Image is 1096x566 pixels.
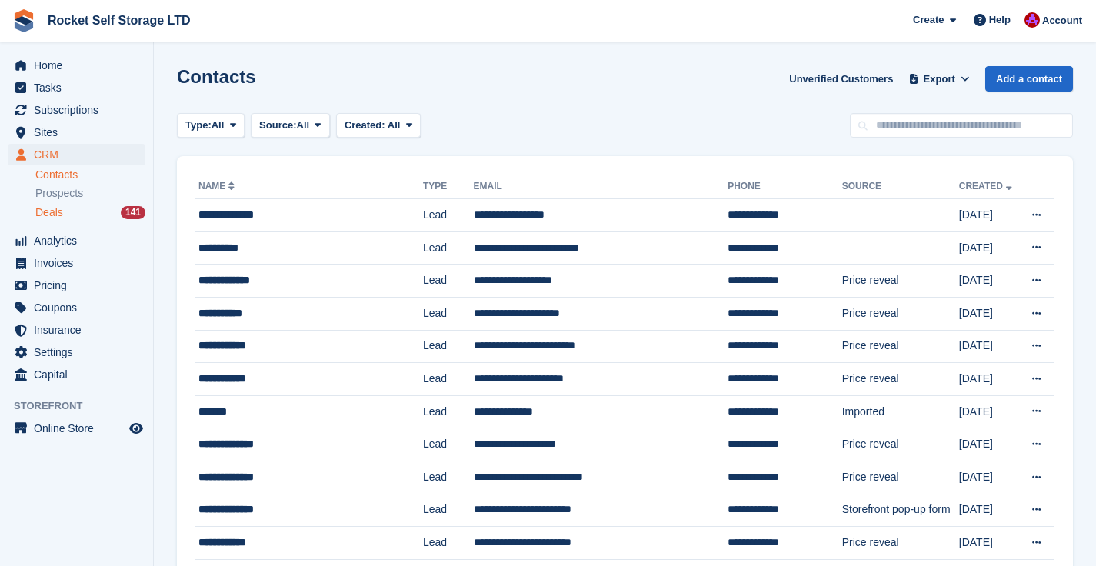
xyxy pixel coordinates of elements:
td: Lead [423,330,474,363]
span: CRM [34,144,126,165]
span: Settings [34,341,126,363]
a: menu [8,297,145,318]
span: Online Store [34,418,126,439]
a: menu [8,230,145,251]
th: Type [423,175,474,199]
th: Email [474,175,728,199]
span: Deals [35,205,63,220]
a: menu [8,364,145,385]
a: menu [8,252,145,274]
a: Rocket Self Storage LTD [42,8,197,33]
span: All [212,118,225,133]
td: Storefront pop-up form [842,494,959,527]
a: menu [8,144,145,165]
td: Lead [423,461,474,494]
td: [DATE] [959,297,1020,330]
a: Created [959,181,1015,191]
span: Source: [259,118,296,133]
a: menu [8,55,145,76]
a: menu [8,99,145,121]
td: Imported [842,395,959,428]
img: stora-icon-8386f47178a22dfd0bd8f6a31ec36ba5ce8667c1dd55bd0f319d3a0aa187defe.svg [12,9,35,32]
td: Lead [423,428,474,461]
span: Tasks [34,77,126,98]
a: Deals 141 [35,205,145,221]
td: Lead [423,199,474,232]
span: Pricing [34,275,126,296]
a: menu [8,275,145,296]
td: Lead [423,231,474,265]
span: Export [924,72,955,87]
button: Export [905,66,973,92]
a: Unverified Customers [783,66,899,92]
td: Lead [423,527,474,560]
td: Lead [423,297,474,330]
a: Add a contact [985,66,1073,92]
button: Type: All [177,113,245,138]
a: menu [8,418,145,439]
span: Subscriptions [34,99,126,121]
td: [DATE] [959,330,1020,363]
td: [DATE] [959,199,1020,232]
td: Lead [423,265,474,298]
td: [DATE] [959,494,1020,527]
span: Prospects [35,186,83,201]
th: Source [842,175,959,199]
td: Price reveal [842,330,959,363]
span: Sites [34,122,126,143]
span: Storefront [14,398,153,414]
td: Price reveal [842,461,959,494]
span: Created: [345,119,385,131]
td: Price reveal [842,428,959,461]
td: [DATE] [959,461,1020,494]
span: Help [989,12,1011,28]
td: [DATE] [959,527,1020,560]
span: Invoices [34,252,126,274]
div: 141 [121,206,145,219]
span: Analytics [34,230,126,251]
a: Prospects [35,185,145,201]
td: [DATE] [959,395,1020,428]
span: Insurance [34,319,126,341]
a: menu [8,122,145,143]
button: Created: All [336,113,421,138]
td: [DATE] [959,363,1020,396]
td: Lead [423,395,474,428]
td: Price reveal [842,297,959,330]
a: menu [8,77,145,98]
a: menu [8,319,145,341]
td: [DATE] [959,231,1020,265]
span: Home [34,55,126,76]
span: Coupons [34,297,126,318]
span: Capital [34,364,126,385]
a: Name [198,181,238,191]
td: Lead [423,363,474,396]
td: Price reveal [842,265,959,298]
img: Lee Tresadern [1024,12,1040,28]
span: Account [1042,13,1082,28]
th: Phone [728,175,842,199]
span: All [388,119,401,131]
h1: Contacts [177,66,256,87]
td: Price reveal [842,527,959,560]
span: Type: [185,118,212,133]
td: Price reveal [842,363,959,396]
td: [DATE] [959,428,1020,461]
a: menu [8,341,145,363]
a: Contacts [35,168,145,182]
td: [DATE] [959,265,1020,298]
span: Create [913,12,944,28]
td: Lead [423,494,474,527]
a: Preview store [127,419,145,438]
button: Source: All [251,113,330,138]
span: All [297,118,310,133]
